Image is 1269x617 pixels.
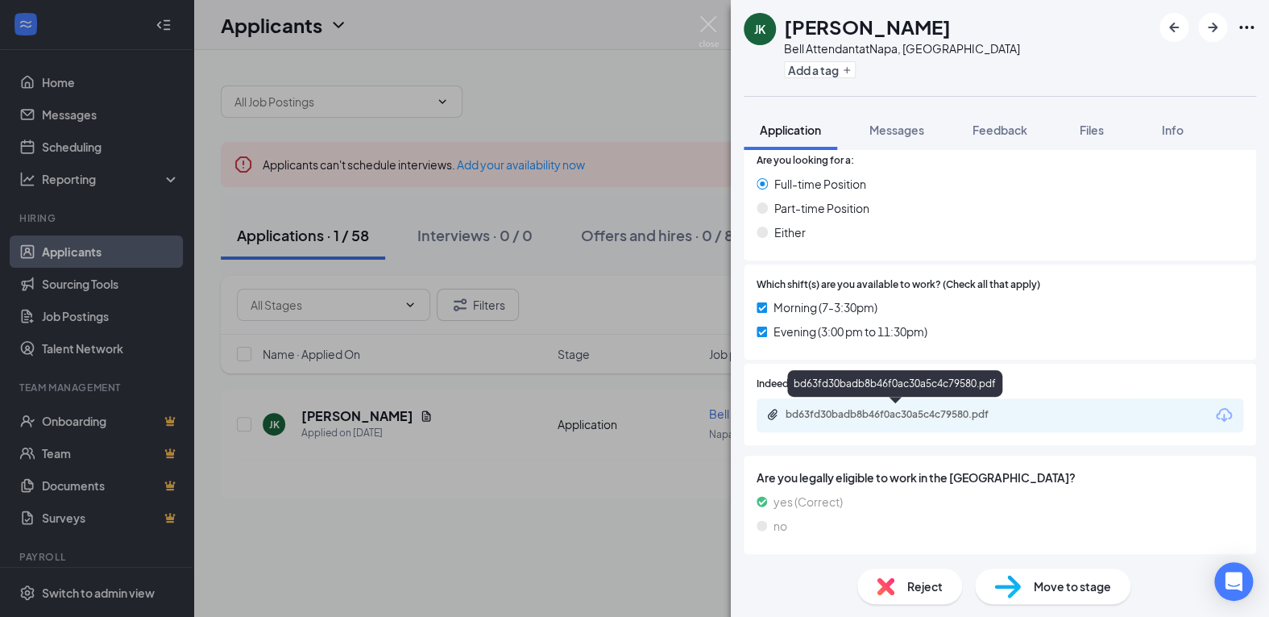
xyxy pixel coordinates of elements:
div: Bell Attendant at Napa, [GEOGRAPHIC_DATA] [784,40,1020,56]
span: Either [774,223,806,241]
span: Info [1162,123,1184,137]
span: Indeed Resume [757,377,827,392]
span: Files [1080,123,1104,137]
span: Which shift(s) are you available to work? (Check all that apply) [757,277,1040,293]
span: Full-time Position [774,175,866,193]
div: Open Intercom Messenger [1214,562,1253,601]
svg: Paperclip [766,408,779,421]
button: ArrowRight [1198,13,1227,42]
span: no [773,517,787,535]
div: bd63fd30badb8b46f0ac30a5c4c79580.pdf [787,370,1002,397]
button: ArrowLeftNew [1159,13,1188,42]
svg: ArrowLeftNew [1164,18,1184,37]
svg: Download [1214,406,1234,425]
span: Feedback [972,123,1027,137]
svg: ArrowRight [1203,18,1222,37]
span: Reject [907,577,943,595]
span: Morning (7-3:30pm) [773,298,877,316]
div: bd63fd30badb8b46f0ac30a5c4c79580.pdf [786,408,1011,421]
span: Part-time Position [774,199,869,217]
span: yes (Correct) [773,493,843,511]
span: Application [760,123,821,137]
span: Messages [869,123,924,137]
svg: Ellipses [1237,18,1256,37]
span: Evening (3:00 pm to 11:30pm) [773,323,927,340]
button: PlusAdd a tag [784,61,856,78]
span: Are you looking for a: [757,153,854,169]
span: Are you legally eligible to work in the [GEOGRAPHIC_DATA]? [757,469,1243,486]
h1: [PERSON_NAME] [784,13,951,40]
span: Move to stage [1034,577,1111,595]
svg: Plus [842,65,852,75]
div: JK [754,21,765,37]
a: Paperclipbd63fd30badb8b46f0ac30a5c4c79580.pdf [766,408,1027,423]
